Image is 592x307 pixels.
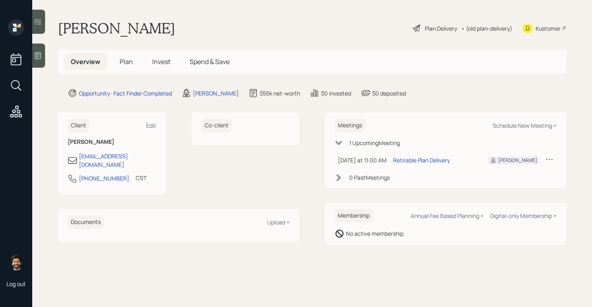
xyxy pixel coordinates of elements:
[8,254,24,270] img: eric-schwartz-headshot.png
[411,212,484,220] div: Annual Fee Based Planning +
[71,57,100,66] span: Overview
[120,57,133,66] span: Plan
[490,212,557,220] div: Digital-only Membership +
[425,24,457,33] div: Plan Delivery
[201,119,232,132] h6: Co-client
[536,24,561,33] div: Kustomer
[335,119,365,132] h6: Meetings
[393,156,450,164] div: Retirable Plan Delivery
[79,152,156,169] div: [EMAIL_ADDRESS][DOMAIN_NAME]
[372,89,406,97] div: $0 deposited
[68,139,156,145] h6: [PERSON_NAME]
[498,157,537,164] div: [PERSON_NAME]
[136,174,147,182] div: CST
[349,139,400,147] div: 1 Upcoming Meeting
[335,209,373,222] h6: Membership
[190,57,230,66] span: Spend & Save
[461,24,512,33] div: • (old plan-delivery)
[193,89,239,97] div: [PERSON_NAME]
[58,19,175,37] h1: [PERSON_NAME]
[6,280,26,288] div: Log out
[493,122,557,129] div: Schedule New Meeting +
[152,57,170,66] span: Invest
[321,89,351,97] div: $0 invested
[146,122,156,129] div: Edit
[68,216,104,229] h6: Documents
[338,156,387,164] div: [DATE] at 11:00 AM
[68,119,89,132] h6: Client
[79,174,129,183] div: [PHONE_NUMBER]
[346,229,404,238] div: No active membership
[267,218,290,226] div: Upload +
[349,173,390,182] div: 0 Past Meeting s
[79,89,172,97] div: Opportunity · Fact Finder Completed
[260,89,300,97] div: $55k net-worth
